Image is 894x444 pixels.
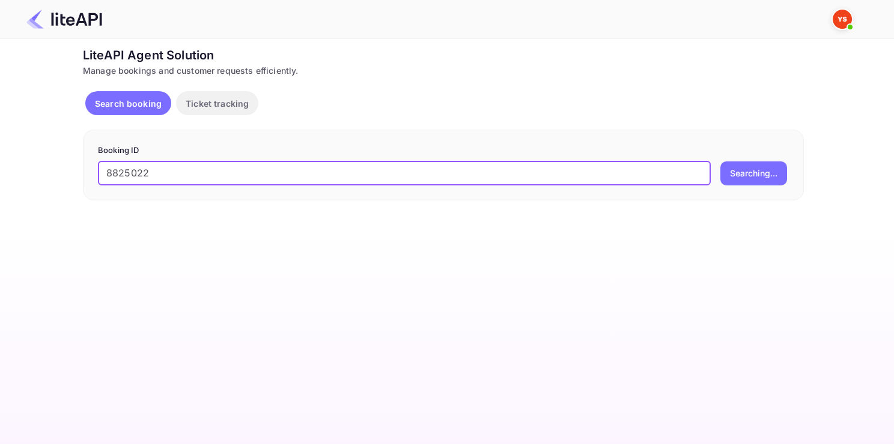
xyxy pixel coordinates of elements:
button: Searching... [720,161,787,185]
img: Yandex Support [833,10,852,29]
p: Search booking [95,97,162,110]
p: Booking ID [98,145,789,157]
div: LiteAPI Agent Solution [83,46,804,64]
div: Manage bookings and customer requests efficiently. [83,64,804,77]
img: LiteAPI Logo [26,10,102,29]
p: Ticket tracking [186,97,249,110]
input: Enter Booking ID (e.g., 63782194) [98,161,711,185]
